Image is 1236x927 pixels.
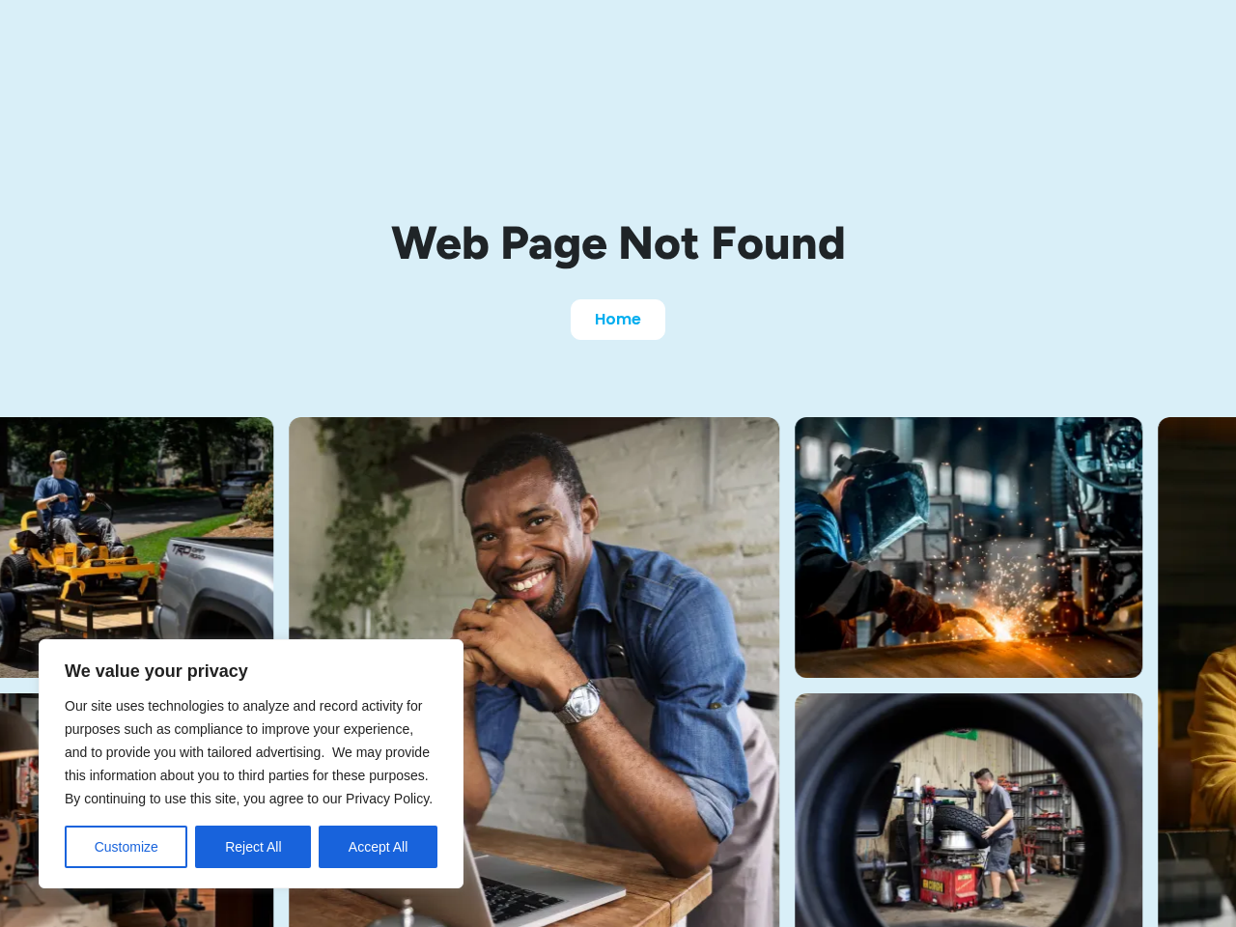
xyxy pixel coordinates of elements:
button: Customize [65,826,187,868]
span: Our site uses technologies to analyze and record activity for purposes such as compliance to impr... [65,698,433,806]
div: We value your privacy [39,639,463,888]
p: We value your privacy [65,660,437,683]
img: A welder in a large mask working on a large pipe [795,417,1142,678]
a: Home [571,299,665,340]
button: Accept All [319,826,437,868]
h1: Web Page Not Found [164,217,1072,268]
button: Reject All [195,826,311,868]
